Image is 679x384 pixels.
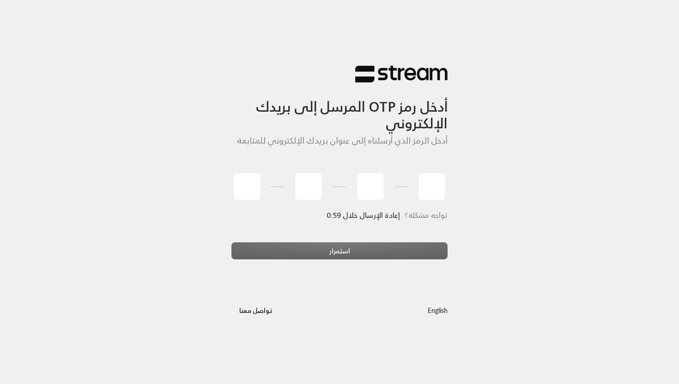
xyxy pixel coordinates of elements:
h5: أدخل الرمز الذي أرسلناه إلى عنوان بريدك الإلكتروني للمتابعة [231,136,448,146]
span: إعادة الإرسال خلال 0:59 [327,209,400,222]
h3: أدخل رمز OTP المرسل إلى بريدك الإلكتروني [231,83,448,132]
span: تواجه مشكلة؟ [405,209,448,222]
img: Stream Logo [355,65,448,83]
a: تواصل معنا [231,305,280,316]
button: تواصل معنا [231,301,280,318]
a: English [428,301,448,318]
